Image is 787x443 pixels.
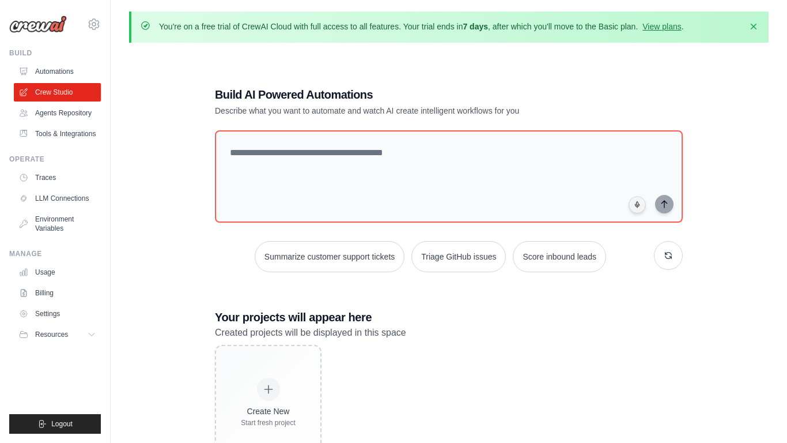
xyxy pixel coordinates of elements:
[14,284,101,302] a: Billing
[513,241,606,272] button: Score inbound leads
[14,168,101,187] a: Traces
[629,196,646,213] button: Click to speak your automation idea
[9,155,101,164] div: Operate
[14,83,101,102] a: Crew Studio
[9,414,101,434] button: Logout
[14,104,101,122] a: Agents Repository
[14,125,101,143] a: Tools & Integrations
[215,309,683,325] h3: Your projects will appear here
[159,21,684,32] p: You're on a free trial of CrewAI Cloud with full access to all features. Your trial ends in , aft...
[9,16,67,33] img: Logo
[14,325,101,344] button: Resources
[14,305,101,323] a: Settings
[9,48,101,58] div: Build
[411,241,506,272] button: Triage GitHub issues
[14,189,101,208] a: LLM Connections
[654,241,683,270] button: Get new suggestions
[215,325,683,340] p: Created projects will be displayed in this space
[35,330,68,339] span: Resources
[9,249,101,258] div: Manage
[51,419,73,429] span: Logout
[241,406,296,417] div: Create New
[215,105,602,117] p: Describe what you want to automate and watch AI create intelligent workflows for you
[14,62,101,81] a: Automations
[215,87,602,103] h1: Build AI Powered Automations
[241,418,296,427] div: Start fresh project
[14,263,101,281] a: Usage
[463,22,488,31] strong: 7 days
[255,241,404,272] button: Summarize customer support tickets
[642,22,681,31] a: View plans
[14,210,101,238] a: Environment Variables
